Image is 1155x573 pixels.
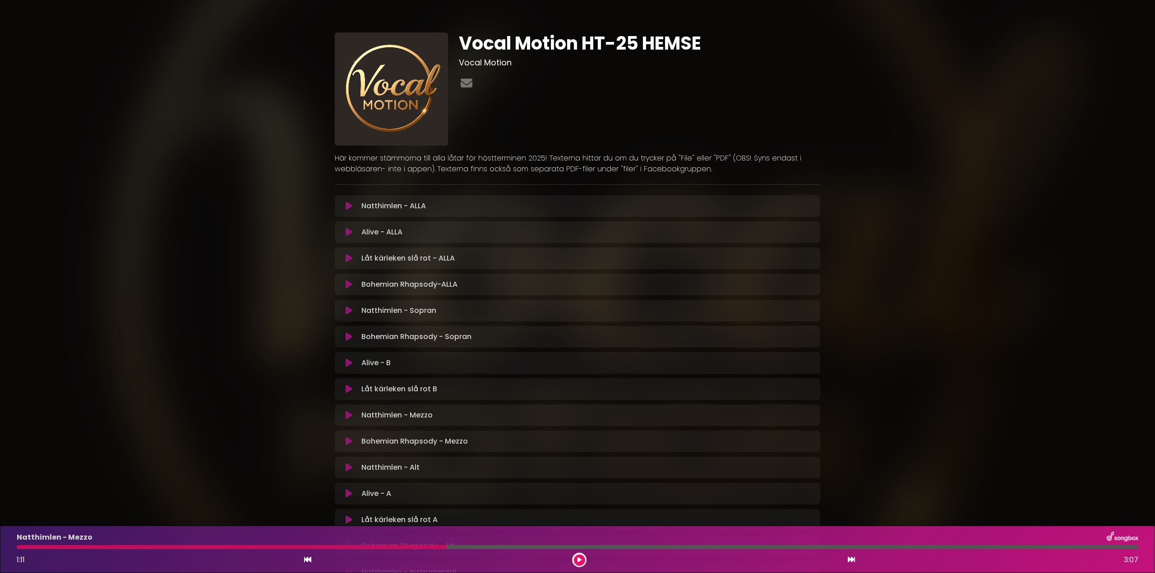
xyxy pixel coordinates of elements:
p: Natthimlen - ALLA [361,201,426,211]
span: 3:07 [1124,555,1138,565]
p: Bohemian Rhapsody - Sopran [361,331,471,342]
p: Alive - B [361,358,391,368]
img: pGlB4Q9wSIK9SaBErEAn [335,32,448,146]
h3: Vocal Motion [459,58,820,68]
p: Natthimlen - Mezzo [361,410,433,421]
h1: Vocal Motion HT-25 HEMSE [459,32,820,54]
p: Natthimlen - Alt [361,462,420,473]
p: Här kommer stämmorna till alla låtar för höstterminen 2025! Texterna hittar du om du trycker på "... [335,153,820,174]
p: Alive - A [361,488,391,499]
p: Alive - ALLA [361,227,402,238]
span: 1:11 [17,555,25,565]
p: Bohemian Rhapsody-ALLA [361,279,457,290]
img: songbox-logo-white.png [1107,532,1138,543]
p: Låt kärleken slå rot A [361,514,438,525]
p: Låt kärleken slå rot B [361,384,437,394]
p: Bohemian Rhapsody - Mezzo [361,436,468,447]
p: Natthimlen - Sopran [361,305,436,316]
p: Natthimlen - Mezzo [17,532,92,543]
p: Låt kärleken slå rot - ALLA [361,253,455,264]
